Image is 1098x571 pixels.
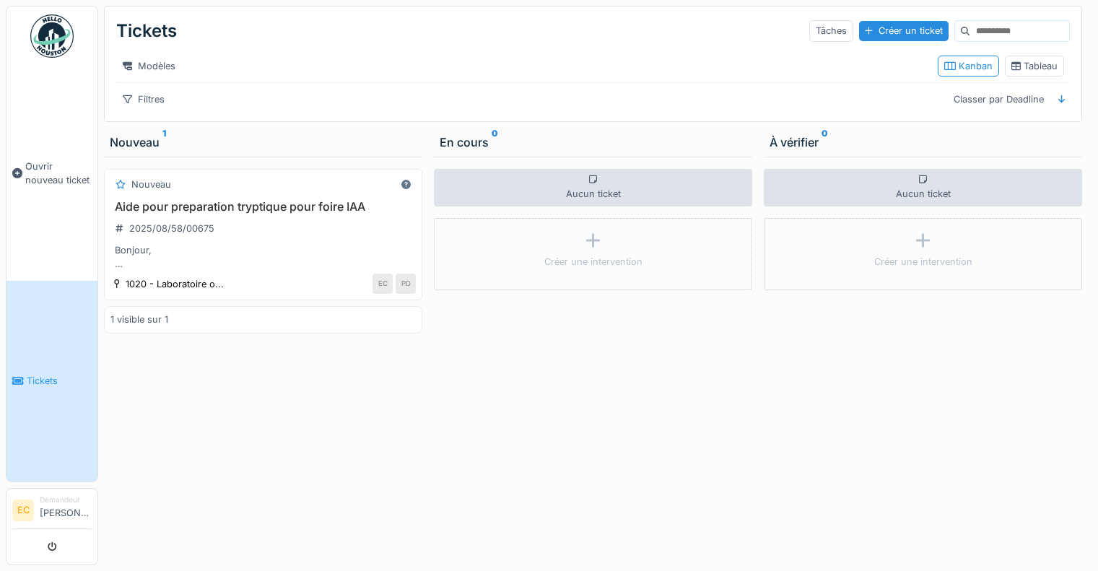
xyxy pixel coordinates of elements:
[25,160,92,187] span: Ouvrir nouveau ticket
[1011,59,1058,73] div: Tableau
[764,169,1082,206] div: Aucun ticket
[110,313,168,326] div: 1 visible sur 1
[110,134,417,151] div: Nouveau
[116,12,177,50] div: Tickets
[396,274,416,294] div: PD
[126,277,224,291] div: 1020 - Laboratoire o...
[859,21,949,40] div: Créer un ticket
[944,59,993,73] div: Kanban
[6,66,97,281] a: Ouvrir nouveau ticket
[544,255,642,269] div: Créer une intervention
[372,274,393,294] div: EC
[492,134,498,151] sup: 0
[434,169,752,206] div: Aucun ticket
[40,494,92,505] div: Demandeur
[12,500,34,521] li: EC
[947,89,1050,110] div: Classer par Deadline
[116,89,171,110] div: Filtres
[440,134,746,151] div: En cours
[6,281,97,482] a: Tickets
[30,14,74,58] img: Badge_color-CXgf-gQk.svg
[770,134,1076,151] div: À vérifier
[110,200,416,214] h3: Aide pour preparation tryptique pour foire IAA
[40,494,92,526] li: [PERSON_NAME]
[809,20,853,41] div: Tâches
[12,494,92,529] a: EC Demandeur[PERSON_NAME]
[162,134,166,151] sup: 1
[27,374,92,388] span: Tickets
[822,134,828,151] sup: 0
[110,243,416,271] div: Bonjour, je voudrais demander de l'aide a pour la préparation d'un triptyque existant en profile ...
[116,56,182,77] div: Modèles
[131,178,171,191] div: Nouveau
[129,222,214,235] div: 2025/08/58/00675
[874,255,972,269] div: Créer une intervention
